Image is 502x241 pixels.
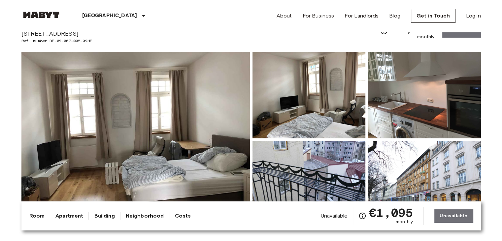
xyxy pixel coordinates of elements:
[21,38,113,44] span: Ref. number DE-02-007-002-02HF
[368,141,481,227] img: Picture of unit DE-02-007-002-02HF
[21,29,113,38] span: [STREET_ADDRESS]
[396,219,413,225] span: monthly
[358,212,366,220] svg: Check cost overview for full price breakdown. Please note that discounts apply to new joiners onl...
[252,141,365,227] img: Picture of unit DE-02-007-002-02HF
[277,12,292,20] a: About
[94,212,115,220] a: Building
[369,207,413,219] span: €1,095
[368,52,481,138] img: Picture of unit DE-02-007-002-02HF
[252,52,365,138] img: Picture of unit DE-02-007-002-02HF
[21,52,250,227] img: Marketing picture of unit DE-02-007-002-02HF
[466,12,481,20] a: Log in
[21,12,61,18] img: Habyt
[126,212,164,220] a: Neighborhood
[175,212,191,220] a: Costs
[55,212,83,220] a: Apartment
[389,12,400,20] a: Blog
[302,12,334,20] a: For Business
[390,22,434,34] span: €1,095
[417,34,434,40] span: monthly
[411,9,455,23] a: Get in Touch
[345,12,379,20] a: For Landlords
[321,212,348,220] span: Unavailable
[29,212,45,220] a: Room
[82,12,137,20] p: [GEOGRAPHIC_DATA]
